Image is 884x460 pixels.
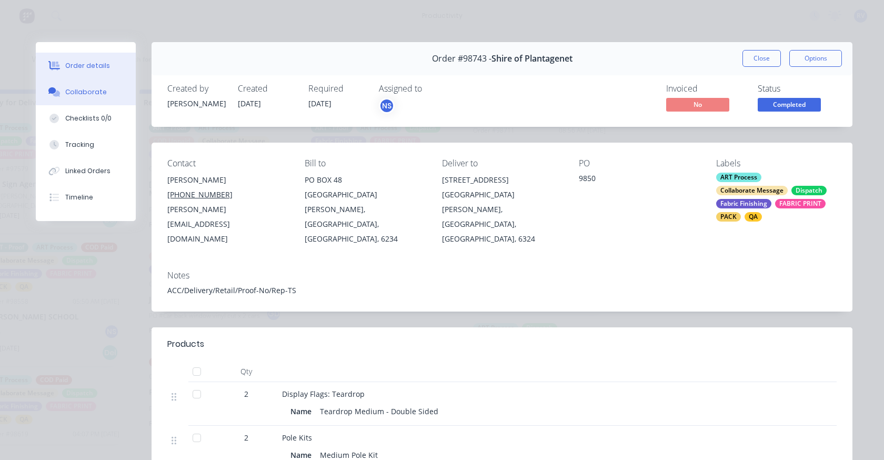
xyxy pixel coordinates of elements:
[758,84,837,94] div: Status
[36,79,136,105] button: Collaborate
[305,173,425,187] div: PO BOX 48
[716,186,788,195] div: Collaborate Message
[36,53,136,79] button: Order details
[244,432,248,443] span: 2
[305,158,425,168] div: Bill to
[36,184,136,211] button: Timeline
[238,84,296,94] div: Created
[167,271,837,281] div: Notes
[167,189,233,199] tcxspan: Call (08) 9892 1111 via 3CX
[379,84,484,94] div: Assigned to
[167,285,837,296] div: ACC/Delivery/Retail/Proof-No/Rep-TS
[432,54,491,64] span: Order #98743 -
[167,202,288,246] div: [PERSON_NAME][EMAIL_ADDRESS][DOMAIN_NAME]
[167,158,288,168] div: Contact
[579,173,699,187] div: 9850
[308,98,331,108] span: [DATE]
[305,187,425,246] div: [GEOGRAPHIC_DATA][PERSON_NAME], [GEOGRAPHIC_DATA], [GEOGRAPHIC_DATA], 6234
[666,98,729,111] span: No
[167,98,225,109] div: [PERSON_NAME]
[167,173,288,246] div: [PERSON_NAME][PHONE_NUMBER][PERSON_NAME][EMAIL_ADDRESS][DOMAIN_NAME]
[215,361,278,382] div: Qty
[758,98,821,111] span: Completed
[775,199,826,208] div: FABRIC PRINT
[36,105,136,132] button: Checklists 0/0
[238,98,261,108] span: [DATE]
[65,140,94,149] div: Tracking
[244,388,248,399] span: 2
[308,84,366,94] div: Required
[442,187,562,246] div: [GEOGRAPHIC_DATA][PERSON_NAME], [GEOGRAPHIC_DATA], [GEOGRAPHIC_DATA], 6324
[716,158,837,168] div: Labels
[316,404,443,419] div: Teardrop Medium - Double Sided
[742,50,781,67] button: Close
[65,166,110,176] div: Linked Orders
[36,158,136,184] button: Linked Orders
[442,173,562,246] div: [STREET_ADDRESS][GEOGRAPHIC_DATA][PERSON_NAME], [GEOGRAPHIC_DATA], [GEOGRAPHIC_DATA], 6324
[666,84,745,94] div: Invoiced
[716,173,761,182] div: ART Process
[716,212,741,222] div: PACK
[442,173,562,187] div: [STREET_ADDRESS]
[379,98,395,114] button: NS
[305,173,425,246] div: PO BOX 48[GEOGRAPHIC_DATA][PERSON_NAME], [GEOGRAPHIC_DATA], [GEOGRAPHIC_DATA], 6234
[758,98,821,114] button: Completed
[282,433,312,443] span: Pole Kits
[716,199,771,208] div: Fabric Finishing
[167,173,288,187] div: [PERSON_NAME]
[65,193,93,202] div: Timeline
[745,212,762,222] div: QA
[491,54,572,64] span: Shire of Plantagenet
[290,404,316,419] div: Name
[167,338,204,351] div: Products
[167,84,225,94] div: Created by
[579,158,699,168] div: PO
[282,389,365,399] span: Display Flags: Teardrop
[789,50,842,67] button: Options
[65,61,110,71] div: Order details
[36,132,136,158] button: Tracking
[65,114,112,123] div: Checklists 0/0
[65,87,107,97] div: Collaborate
[791,186,827,195] div: Dispatch
[442,158,562,168] div: Deliver to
